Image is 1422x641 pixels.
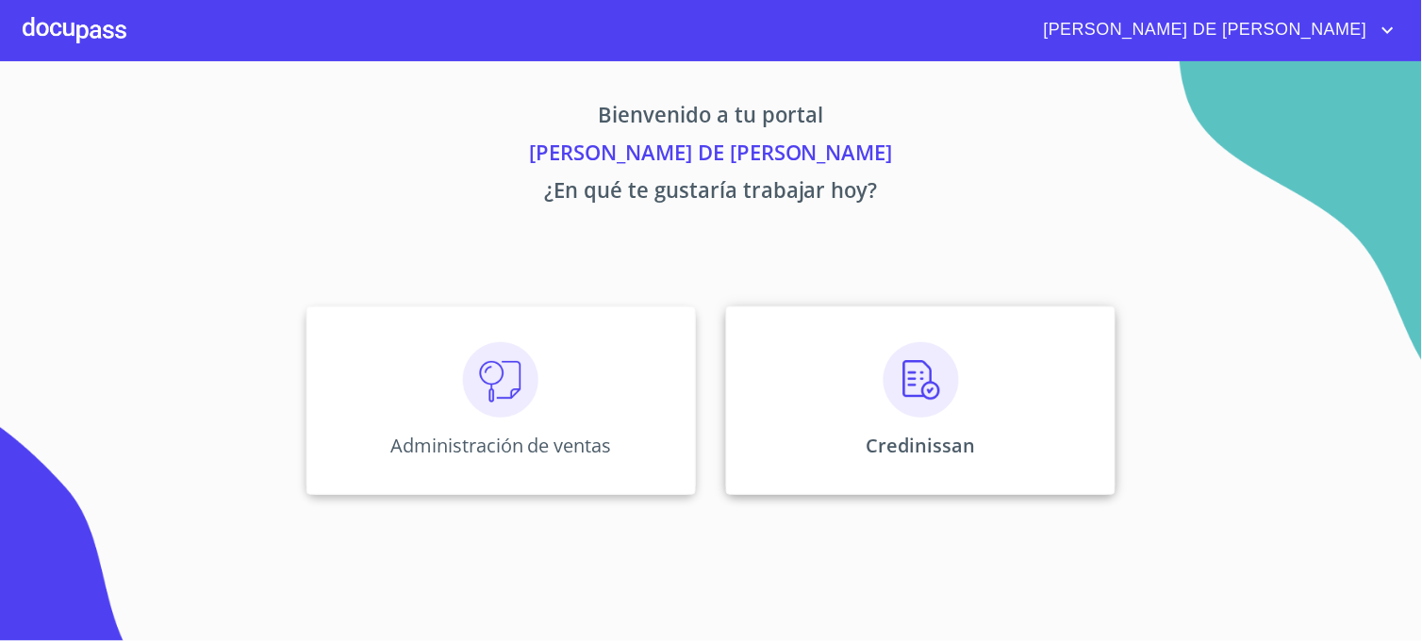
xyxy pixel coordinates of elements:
[130,174,1292,212] p: ¿En qué te gustaría trabajar hoy?
[884,342,959,418] img: verificacion.png
[463,342,538,418] img: consulta.png
[390,433,612,458] p: Administración de ventas
[130,99,1292,137] p: Bienvenido a tu portal
[1030,15,1399,45] button: account of current user
[130,137,1292,174] p: [PERSON_NAME] DE [PERSON_NAME]
[1030,15,1377,45] span: [PERSON_NAME] DE [PERSON_NAME]
[867,433,976,458] p: Credinissan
